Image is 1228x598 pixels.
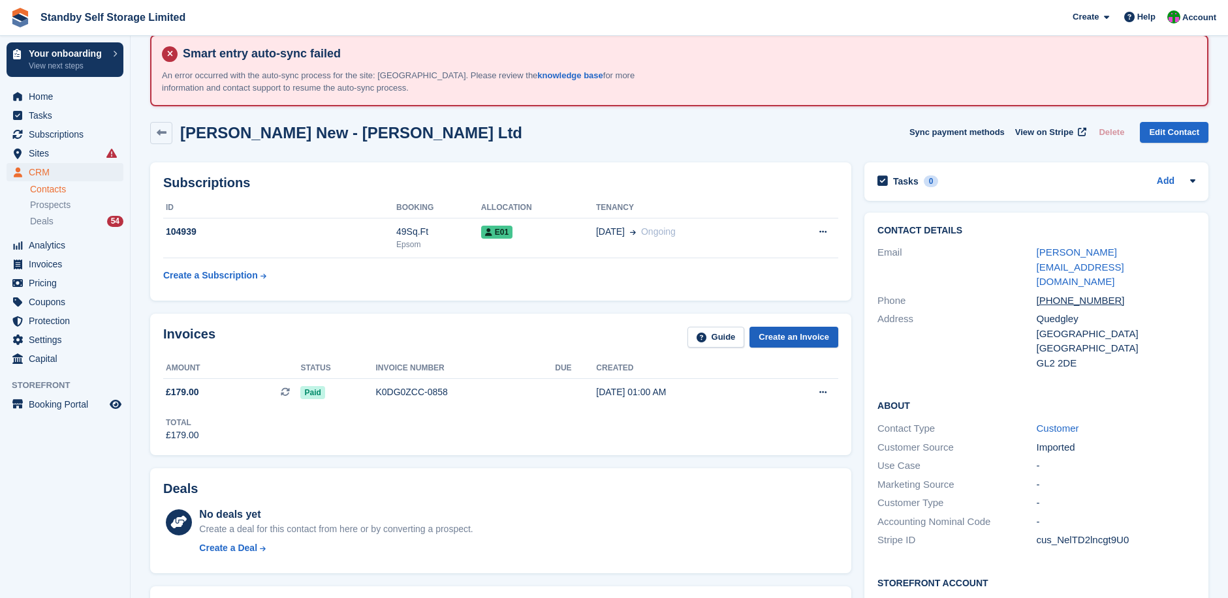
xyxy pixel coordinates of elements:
img: Michelle Mustoe [1167,10,1180,23]
div: Stripe ID [877,533,1036,548]
div: Create a Subscription [163,269,258,282]
span: Tasks [29,106,107,125]
a: menu [7,163,123,181]
div: Email [877,245,1036,290]
span: Invoices [29,255,107,273]
span: £179.00 [166,385,199,399]
a: Your onboarding View next steps [7,42,123,77]
h2: Storefront Account [877,576,1195,589]
h2: Invoices [163,327,215,348]
button: Delete [1094,122,1129,143]
div: Create a Deal [199,541,257,555]
th: Status [300,358,375,379]
span: Pricing [29,274,107,292]
a: menu [7,312,123,330]
div: 0 [924,175,939,187]
a: Preview store [108,396,123,412]
h2: [PERSON_NAME] New - [PERSON_NAME] Ltd [180,124,522,142]
p: Your onboarding [29,49,106,58]
a: menu [7,293,123,311]
a: menu [7,236,123,254]
div: cus_NelTD2lncgt9U0 [1037,533,1195,548]
div: [DATE] 01:00 AM [596,385,770,399]
span: Storefront [12,379,130,392]
span: E01 [481,226,512,239]
a: menu [7,274,123,292]
span: Capital [29,350,107,368]
span: Deals [30,215,54,228]
a: menu [7,106,123,125]
th: ID [163,198,396,218]
div: Marketing Source [877,477,1036,492]
div: - [1037,458,1195,473]
span: Subscriptions [29,125,107,143]
span: Help [1137,10,1156,23]
span: Protection [29,312,107,330]
div: - [1037,477,1195,492]
th: Created [596,358,770,379]
span: Create [1073,10,1099,23]
p: An error occurred with the auto-sync process for the site: [GEOGRAPHIC_DATA]. Please review the f... [162,69,652,95]
a: menu [7,144,123,162]
div: Phone [877,293,1036,308]
a: Add [1157,174,1174,189]
div: Customer Source [877,440,1036,455]
span: View on Stripe [1015,126,1073,139]
span: Prospects [30,199,71,211]
a: Create an Invoice [749,327,838,348]
a: Create a Subscription [163,263,266,288]
span: Settings [29,331,107,349]
div: Create a deal for this contact from here or by converting a prospect. [199,522,473,536]
div: Contact Type [877,421,1036,436]
a: Guide [687,327,745,348]
a: menu [7,395,123,413]
a: menu [7,87,123,106]
div: Epsom [396,239,481,250]
div: £179.00 [166,428,199,442]
span: Paid [300,386,324,399]
th: Booking [396,198,481,218]
div: - [1037,496,1195,511]
div: 104939 [163,225,396,239]
h4: Smart entry auto-sync failed [178,46,1197,61]
div: - [1037,515,1195,530]
th: Tenancy [596,198,776,218]
h2: Subscriptions [163,175,838,190]
button: Sync payment methods [909,122,1005,143]
img: stora-icon-8386f47178a22dfd0bd8f6a31ec36ba5ce8667c1dd55bd0f319d3a0aa187defe.svg [10,8,30,27]
a: Create a Deal [199,541,473,555]
a: knowledge base [537,70,603,80]
a: View on Stripe [1010,122,1089,143]
a: [PHONE_NUMBER] [1037,295,1136,306]
h2: Contact Details [877,226,1195,236]
th: Invoice number [375,358,555,379]
div: Address [877,312,1036,370]
div: GL2 2DE [1037,356,1195,371]
div: Quedgley [1037,312,1195,327]
div: Imported [1037,440,1195,455]
div: [GEOGRAPHIC_DATA] [1037,341,1195,356]
span: Analytics [29,236,107,254]
th: Amount [163,358,300,379]
div: K0DG0ZCC-0858 [375,385,555,399]
i: Smart entry sync failures have occurred [106,148,117,158]
div: No deals yet [199,507,473,522]
span: Account [1182,11,1216,24]
span: Ongoing [641,226,676,237]
div: 49Sq.Ft [396,225,481,239]
div: Accounting Nominal Code [877,515,1036,530]
span: Coupons [29,293,107,311]
div: Use Case [877,458,1036,473]
a: Contacts [30,183,123,196]
th: Due [555,358,596,379]
a: Edit Contact [1140,122,1208,143]
h2: About [877,398,1195,411]
div: [GEOGRAPHIC_DATA] [1037,327,1195,342]
span: [DATE] [596,225,625,239]
div: Customer Type [877,496,1036,511]
a: [PERSON_NAME][EMAIL_ADDRESS][DOMAIN_NAME] [1037,247,1124,287]
a: Standby Self Storage Limited [35,7,191,28]
a: menu [7,255,123,273]
a: menu [7,125,123,143]
a: Customer [1037,423,1079,434]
